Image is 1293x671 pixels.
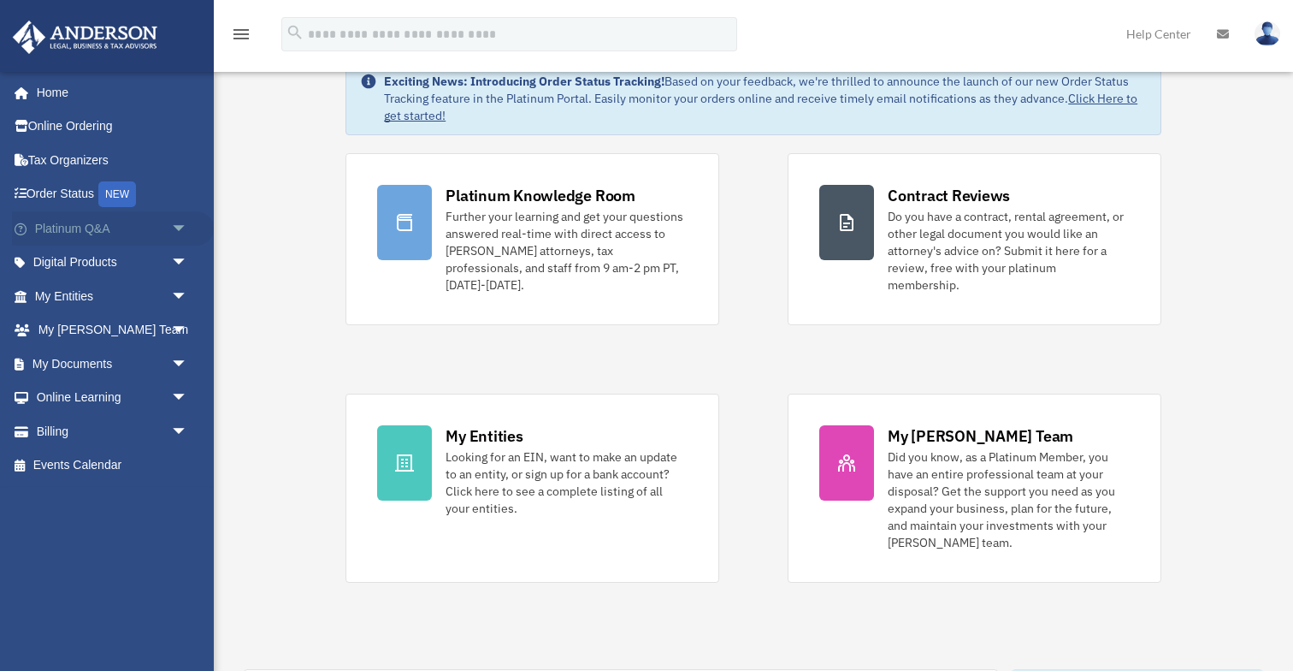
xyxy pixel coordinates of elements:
a: Online Ordering [12,110,214,144]
span: arrow_drop_down [171,246,205,281]
div: My [PERSON_NAME] Team [888,425,1073,447]
div: Contract Reviews [888,185,1010,206]
a: My [PERSON_NAME] Teamarrow_drop_down [12,313,214,347]
span: arrow_drop_down [171,279,205,314]
a: Online Learningarrow_drop_down [12,381,214,415]
div: My Entities [446,425,523,447]
a: My Entities Looking for an EIN, want to make an update to an entity, or sign up for a bank accoun... [345,394,719,583]
div: Do you have a contract, rental agreement, or other legal document you would like an attorney's ad... [888,208,1130,294]
a: My [PERSON_NAME] Team Did you know, as a Platinum Member, you have an entire professional team at... [788,394,1161,583]
div: Looking for an EIN, want to make an update to an entity, or sign up for a bank account? Click her... [446,448,688,517]
a: Events Calendar [12,448,214,483]
i: menu [231,24,251,45]
a: Click Here to get started! [384,91,1137,123]
span: arrow_drop_down [171,347,205,382]
a: Platinum Knowledge Room Further your learning and get your questions answered real-time with dire... [345,153,719,325]
a: Billingarrow_drop_down [12,414,214,448]
i: search [286,23,304,42]
span: arrow_drop_down [171,414,205,449]
a: menu [231,30,251,45]
div: Did you know, as a Platinum Member, you have an entire professional team at your disposal? Get th... [888,448,1130,551]
span: arrow_drop_down [171,313,205,348]
a: Home [12,75,205,110]
a: Digital Productsarrow_drop_down [12,246,214,280]
strong: Exciting News: Introducing Order Status Tracking! [384,74,664,89]
a: Platinum Q&Aarrow_drop_down [12,211,214,246]
img: Anderson Advisors Platinum Portal [8,21,162,54]
div: Further your learning and get your questions answered real-time with direct access to [PERSON_NAM... [446,208,688,294]
img: User Pic [1255,21,1280,46]
a: Order StatusNEW [12,177,214,212]
div: Platinum Knowledge Room [446,185,635,206]
a: Tax Organizers [12,143,214,177]
a: My Documentsarrow_drop_down [12,347,214,381]
span: arrow_drop_down [171,211,205,246]
div: Based on your feedback, we're thrilled to announce the launch of our new Order Status Tracking fe... [384,73,1147,124]
a: My Entitiesarrow_drop_down [12,279,214,313]
div: NEW [98,181,136,207]
span: arrow_drop_down [171,381,205,416]
a: Contract Reviews Do you have a contract, rental agreement, or other legal document you would like... [788,153,1161,325]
